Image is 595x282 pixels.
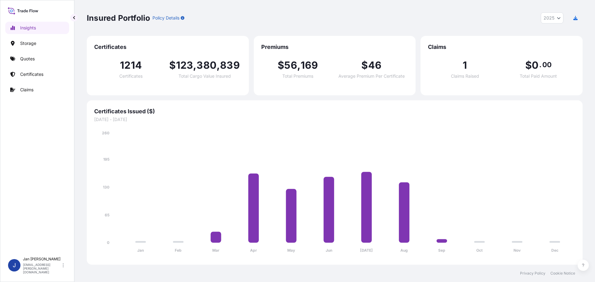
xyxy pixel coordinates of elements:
span: $ [361,60,368,70]
span: , [217,60,220,70]
p: Certificates [20,71,43,77]
span: Claims [428,43,575,51]
tspan: May [287,248,295,253]
span: $ [525,60,532,70]
p: Policy Details [152,15,179,21]
span: Premiums [261,43,408,51]
span: Total Cargo Value Insured [178,74,231,78]
span: 169 [301,60,318,70]
span: Total Paid Amount [520,74,557,78]
p: [EMAIL_ADDRESS][PERSON_NAME][DOMAIN_NAME] [23,263,61,274]
tspan: Jan [137,248,144,253]
span: Certificates [119,74,143,78]
tspan: Jun [326,248,332,253]
tspan: Nov [513,248,521,253]
span: 00 [542,62,552,67]
a: Claims [5,84,69,96]
p: Insured Portfolio [87,13,150,23]
span: , [297,60,301,70]
span: J [13,262,16,268]
span: Total Premiums [282,74,313,78]
span: $ [278,60,284,70]
p: Quotes [20,56,35,62]
tspan: 65 [105,213,109,217]
tspan: [DATE] [360,248,373,253]
span: $ [169,60,176,70]
a: Insights [5,22,69,34]
a: Storage [5,37,69,50]
span: 1 [463,60,467,70]
span: Average Premium Per Certificate [338,74,405,78]
tspan: Dec [551,248,558,253]
tspan: Apr [250,248,257,253]
span: 2025 [544,15,554,21]
span: Claims Raised [451,74,479,78]
tspan: 0 [107,240,109,245]
a: Certificates [5,68,69,80]
tspan: Sep [438,248,445,253]
span: 0 [532,60,539,70]
span: 46 [368,60,381,70]
span: Certificates Issued ($) [94,108,575,115]
span: 380 [196,60,217,70]
p: Jan [PERSON_NAME] [23,257,61,262]
tspan: Feb [175,248,182,253]
tspan: Mar [212,248,219,253]
button: Year Selector [541,12,563,24]
span: Certificates [94,43,241,51]
tspan: 260 [102,131,109,135]
a: Privacy Policy [520,271,545,276]
span: 56 [284,60,297,70]
span: , [193,60,196,70]
span: . [539,62,541,67]
a: Cookie Notice [550,271,575,276]
p: Claims [20,87,33,93]
p: Insights [20,25,36,31]
tspan: Aug [400,248,408,253]
span: [DATE] - [DATE] [94,116,575,123]
a: Quotes [5,53,69,65]
tspan: 195 [103,157,109,162]
tspan: Oct [476,248,483,253]
span: 123 [176,60,193,70]
span: 839 [220,60,240,70]
tspan: 130 [103,185,109,189]
span: 1214 [120,60,142,70]
p: Storage [20,40,36,46]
